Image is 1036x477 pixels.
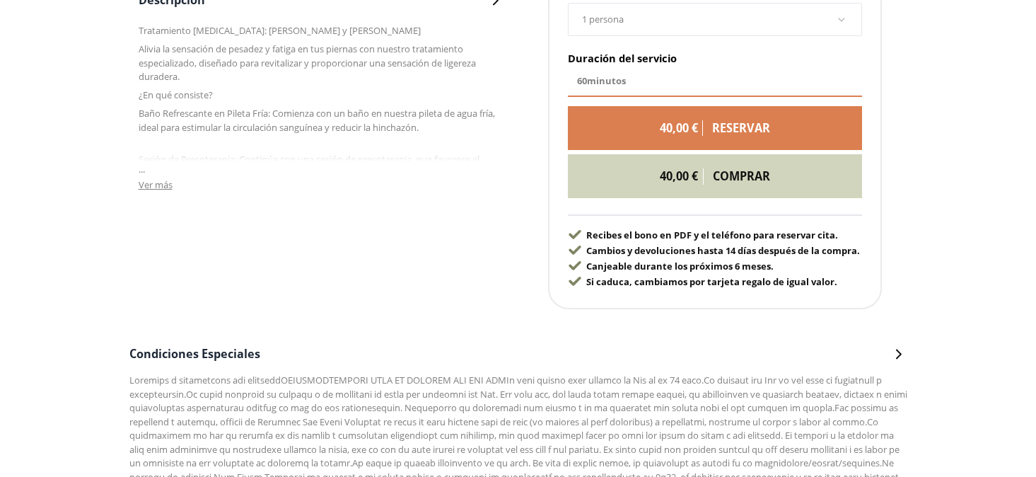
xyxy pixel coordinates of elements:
span: Cambios y devoluciones hasta 14 días después de la compra. [586,244,860,257]
span: reservar [712,120,770,136]
span: comprar [713,168,770,184]
p: ¿En qué consiste? [139,88,505,103]
p: Baño Refrescante en Pileta Fría: Comienza con un baño en nuestra pileta de agua fría, ideal para ... [139,107,505,149]
span: ... [139,161,145,177]
div: 40,00 € [660,120,698,137]
a: 40,00 €reservar [568,106,862,150]
a: 40,00 €comprar [568,154,862,198]
span: Canjeable durante los próximos 6 meses. [586,260,774,272]
span: Ver más [139,178,173,191]
p: Tratamiento [MEDICAL_DATA]: [PERSON_NAME] y [PERSON_NAME] [139,24,505,38]
span: minutos [587,74,626,87]
span: 1 persona [582,13,624,25]
p: Alivia la sensación de pesadez y fatiga en tus piernas con nuestro tratamiento especializado, dis... [139,42,505,84]
span: Condiciones Especiales [129,346,260,362]
button: Ver más [139,178,173,192]
div: 40,00 € [660,168,698,185]
span: Si caduca, cambiamos por tarjeta regalo de igual valor. [586,275,837,288]
div: 60 [568,67,862,98]
span: Recibes el bono en PDF y el teléfono para reservar cita. [586,229,838,241]
span: Duración del servicio [568,51,677,65]
button: Condiciones Especiales [129,346,907,362]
